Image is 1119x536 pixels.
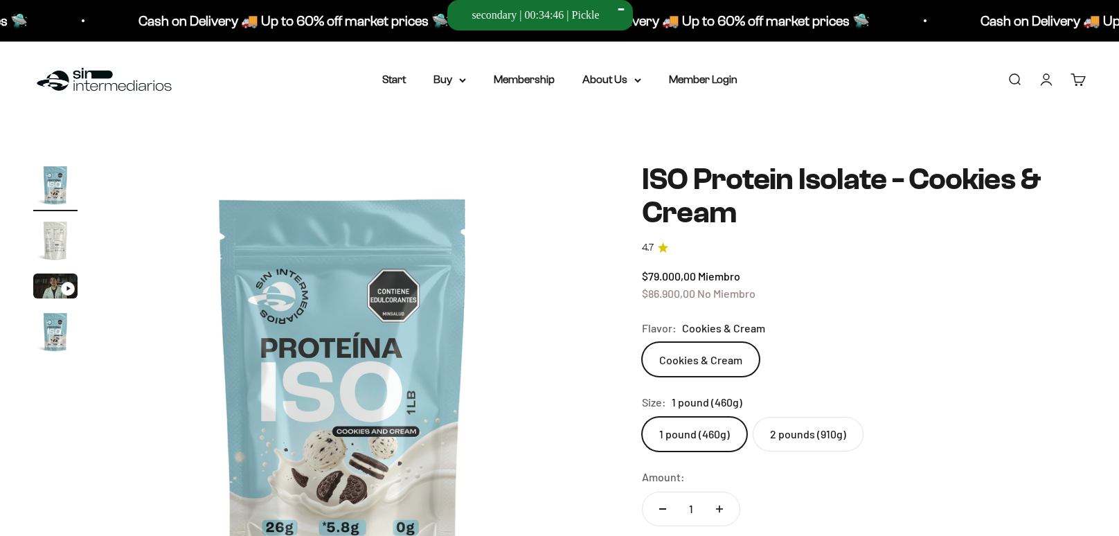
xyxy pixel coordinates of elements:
span: Miembro [698,269,740,283]
font: secondary | 00:34:46 | Pickle [472,9,599,21]
span: $86.900,00 [642,287,695,300]
button: Go to article 4 [33,310,78,358]
button: Go to article 1 [33,163,78,211]
font: Amount: [642,470,685,483]
font: 1 pound (460g) [672,395,742,409]
span: $79.000,00 [642,269,696,283]
span: No Miembro [697,287,755,300]
a: 4.74.7 out of 5.0 stars [642,240,1086,256]
img: ISO Protein Isolate - Cookies & Cream [33,218,78,262]
button: Increase quantity [699,492,740,526]
a: Member Login [669,73,737,85]
button: Go to article 3 [33,274,78,303]
font: Cash on Delivery 🚚 Up to 60% off market prices 🛸 [72,13,382,28]
img: ISO Protein Isolate - Cookies & Cream [33,310,78,354]
font: Size: [642,395,666,409]
font: ISO Protein Isolate - Cookies & Cream [642,162,1041,229]
summary: Buy [433,71,466,89]
a: Start [382,73,406,85]
font: Buy [433,73,452,85]
font: Cookies & Cream [682,321,765,334]
button: Go to article 2 [33,218,78,267]
font: About Us [582,73,627,85]
font: 4.7 [642,242,654,253]
font: Flavor: [642,321,677,334]
img: ISO Protein Isolate - Cookies & Cream [33,163,78,207]
button: Reduce quantity [643,492,683,526]
font: Cash on Delivery 🚚 Up to 60% off market prices 🛸 [493,13,803,28]
a: Membership [494,73,555,85]
summary: About Us [582,71,641,89]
